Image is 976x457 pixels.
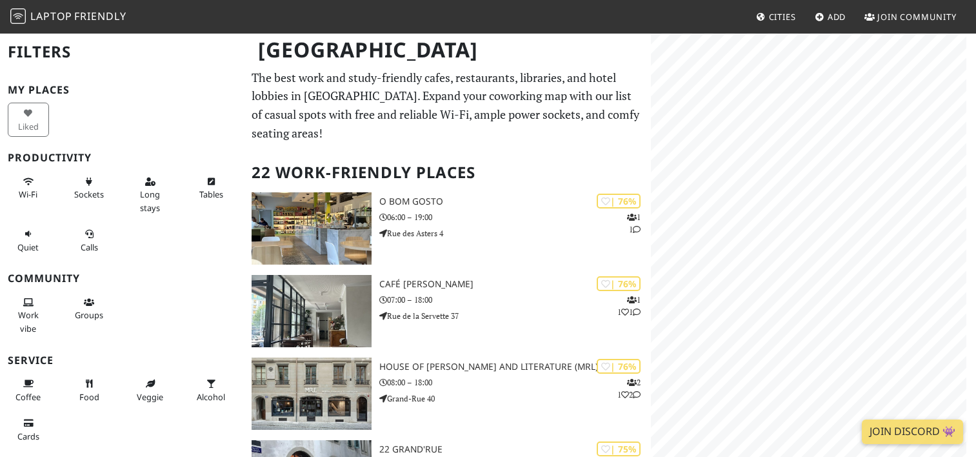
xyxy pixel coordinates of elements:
button: Calls [69,223,110,258]
a: Add [810,5,852,28]
img: House of Rousseau and Literature (MRL) [252,358,372,430]
span: Group tables [75,309,103,321]
p: Grand-Rue 40 [379,392,650,405]
button: Coffee [8,373,49,407]
button: Alcohol [191,373,232,407]
span: Video/audio calls [81,241,98,253]
h3: House of [PERSON_NAME] and Literature (MRL) [379,361,650,372]
span: Alcohol [197,391,225,403]
h2: 22 Work-Friendly Places [252,153,642,192]
span: Friendly [74,9,126,23]
p: 1 1 1 [617,294,641,318]
button: Work vibe [8,292,49,339]
button: Food [69,373,110,407]
h2: Filters [8,32,236,72]
span: Food [79,391,99,403]
h3: 22 grand'rue [379,444,650,455]
p: The best work and study-friendly cafes, restaurants, libraries, and hotel lobbies in [GEOGRAPHIC_... [252,68,642,143]
p: 2 1 2 [617,376,641,401]
button: Groups [69,292,110,326]
p: 08:00 – 18:00 [379,376,650,389]
p: 1 1 [627,211,641,236]
span: Add [828,11,846,23]
a: LaptopFriendly LaptopFriendly [10,6,126,28]
p: 06:00 – 19:00 [379,211,650,223]
a: Cities [751,5,801,28]
h1: [GEOGRAPHIC_DATA] [248,32,648,68]
img: O Bom Gosto [252,192,372,265]
button: Quiet [8,223,49,258]
div: | 76% [597,359,641,374]
h3: Café [PERSON_NAME] [379,279,650,290]
span: Long stays [140,188,160,213]
span: Coffee [15,391,41,403]
button: Cards [8,412,49,447]
span: Power sockets [74,188,104,200]
h3: O Bom Gosto [379,196,650,207]
h3: My Places [8,84,236,96]
button: Tables [191,171,232,205]
a: Join Community [859,5,962,28]
img: Café Bourdon [252,275,372,347]
span: Join Community [877,11,957,23]
span: Cities [769,11,796,23]
span: Credit cards [17,431,39,442]
div: | 76% [597,194,641,208]
h3: Productivity [8,152,236,164]
p: Rue de la Servette 37 [379,310,650,322]
div: | 75% [597,442,641,456]
a: House of Rousseau and Literature (MRL) | 76% 212 House of [PERSON_NAME] and Literature (MRL) 08:0... [244,358,650,430]
button: Veggie [130,373,171,407]
button: Long stays [130,171,171,218]
div: | 76% [597,276,641,291]
a: Café Bourdon | 76% 111 Café [PERSON_NAME] 07:00 – 18:00 Rue de la Servette 37 [244,275,650,347]
span: Laptop [30,9,72,23]
p: Rue des Asters 4 [379,227,650,239]
span: Work-friendly tables [199,188,223,200]
img: LaptopFriendly [10,8,26,24]
span: Quiet [17,241,39,253]
button: Sockets [69,171,110,205]
a: Join Discord 👾 [862,420,963,444]
button: Wi-Fi [8,171,49,205]
p: 07:00 – 18:00 [379,294,650,306]
h3: Community [8,272,236,285]
a: O Bom Gosto | 76% 11 O Bom Gosto 06:00 – 19:00 Rue des Asters 4 [244,192,650,265]
h3: Service [8,354,236,367]
span: People working [18,309,39,334]
span: Veggie [137,391,163,403]
span: Stable Wi-Fi [19,188,37,200]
